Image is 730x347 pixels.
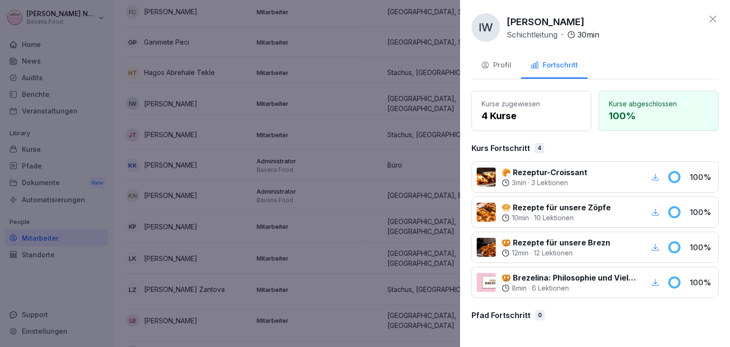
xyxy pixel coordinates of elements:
div: · [501,283,638,293]
button: Fortschritt [521,53,587,79]
p: 100 % [690,171,713,183]
p: 4 Kurse [481,109,581,123]
p: 6 Lektionen [532,283,569,293]
p: 100 % [690,242,713,253]
p: 10 min [512,213,529,223]
div: IW [471,13,500,42]
p: 🥯 Rezepte für unsere Zöpfe [501,202,611,213]
p: Kurse zugewiesen [481,99,581,109]
p: 12 Lektionen [534,248,573,258]
p: 3 min [512,178,526,188]
p: 10 Lektionen [534,213,574,223]
p: Pfad Fortschritt [471,309,530,321]
p: 🥐 Rezeptur-Croissant [501,167,587,178]
div: · [501,178,587,188]
p: 3 Lektionen [531,178,568,188]
p: Kurs Fortschritt [471,142,530,154]
p: 🥨 Brezelina: Philosophie und Vielfalt [501,272,638,283]
p: 12 min [512,248,528,258]
p: 100 % [609,109,709,123]
div: · [501,213,611,223]
div: · [501,248,610,258]
p: 100 % [690,206,713,218]
p: 🥨 Rezepte für unsere Brezn [501,237,610,248]
p: Kurse abgeschlossen [609,99,709,109]
div: Profil [481,60,511,71]
div: 0 [535,310,545,320]
div: · [507,29,599,40]
p: 30 min [577,29,599,40]
div: Fortschritt [530,60,578,71]
button: Profil [471,53,521,79]
p: Schichtleitung [507,29,557,40]
p: 8 min [512,283,527,293]
div: 4 [535,143,544,153]
p: [PERSON_NAME] [507,15,585,29]
p: 100 % [690,277,713,288]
